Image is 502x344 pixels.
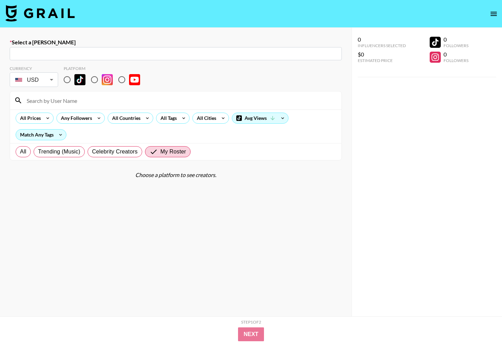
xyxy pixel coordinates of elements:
div: Choose a platform to see creators. [10,171,342,178]
div: Step 1 of 2 [241,319,261,325]
div: Match Any Tags [16,130,66,140]
div: USD [11,74,57,86]
span: Trending (Music) [38,148,80,156]
div: 0 [444,51,468,58]
button: open drawer [487,7,501,21]
div: Currency [10,66,58,71]
div: All Tags [156,113,178,123]
div: Followers [444,58,468,63]
img: Grail Talent [6,5,75,21]
label: Select a [PERSON_NAME] [10,39,342,46]
div: Influencers Selected [358,43,406,48]
div: Followers [444,43,468,48]
span: All [20,148,26,156]
div: All Cities [193,113,218,123]
img: TikTok [74,74,85,85]
input: Search by User Name [22,95,337,106]
span: My Roster [161,148,186,156]
div: Avg Views [232,113,288,123]
div: Any Followers [57,113,93,123]
span: Celebrity Creators [92,148,138,156]
img: Instagram [102,74,113,85]
div: 0 [444,36,468,43]
div: Platform [64,66,146,71]
div: $0 [358,51,406,58]
button: Next [238,327,264,341]
div: 0 [358,36,406,43]
img: YouTube [129,74,140,85]
div: All Prices [16,113,42,123]
div: All Countries [108,113,142,123]
div: Estimated Price [358,58,406,63]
